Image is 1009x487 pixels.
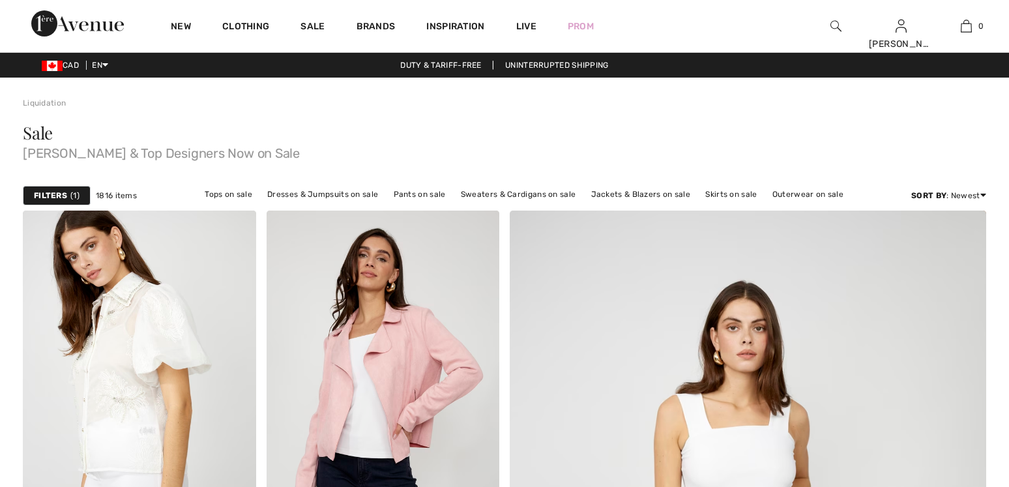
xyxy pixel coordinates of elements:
a: Pants on sale [387,186,452,203]
span: 1 [70,190,80,201]
span: Inspiration [426,21,484,35]
a: Live [516,20,536,33]
img: Canadian Dollar [42,61,63,71]
span: CAD [42,61,84,70]
img: My Info [896,18,907,34]
a: Tops on sale [198,186,259,203]
a: Jackets & Blazers on sale [585,186,697,203]
a: 0 [934,18,998,34]
div: : Newest [911,190,986,201]
span: [PERSON_NAME] & Top Designers Now on Sale [23,141,986,160]
a: Skirts on sale [699,186,763,203]
span: 1816 items [96,190,137,201]
a: Outerwear on sale [766,186,850,203]
a: Liquidation [23,98,66,108]
a: Sale [300,21,325,35]
span: Sale [23,121,53,144]
a: Sweaters & Cardigans on sale [454,186,582,203]
a: New [171,21,191,35]
div: [PERSON_NAME] [869,37,933,51]
a: Brands [357,21,396,35]
a: Prom [568,20,594,33]
a: Dresses & Jumpsuits on sale [261,186,385,203]
a: Sign In [896,20,907,32]
strong: Sort By [911,191,946,200]
img: search the website [830,18,841,34]
span: 0 [978,20,984,32]
img: 1ère Avenue [31,10,124,37]
span: EN [92,61,108,70]
img: My Bag [961,18,972,34]
strong: Filters [34,190,67,201]
a: Clothing [222,21,269,35]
